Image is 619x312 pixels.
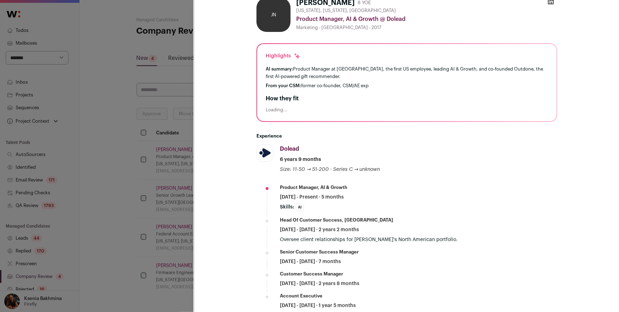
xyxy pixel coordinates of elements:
[280,204,294,211] span: Skills:
[296,15,557,23] div: Product Manager, AI & Growth @ Dolead
[280,236,557,243] p: Oversee client relationships for [PERSON_NAME]'s North American portfolio.
[280,293,322,299] div: Account Executive
[280,258,341,265] span: [DATE] - [DATE] · 7 months
[266,67,293,71] span: AI summary:
[280,280,359,287] span: [DATE] - [DATE] · 2 years 8 months
[257,145,273,161] img: 25cbd7a1cd7f38ff5c48dc240620635dcdb31740b57557ca5b9102e03c0b3aed.jpg
[280,184,347,191] div: Product Manager, AI & Growth
[280,146,299,152] span: Dolead
[280,194,344,201] span: [DATE] - Present · 5 months
[280,156,321,163] span: 6 years 9 months
[333,167,380,172] span: Series C → unknown
[280,217,393,223] div: Head of Customer Success, [GEOGRAPHIC_DATA]
[266,52,301,60] div: Highlights
[266,83,548,89] div: former co-founder, CSM/AE exp
[295,204,304,211] li: AI
[256,133,557,139] h2: Experience
[296,8,396,13] span: [US_STATE], [US_STATE], [GEOGRAPHIC_DATA]
[280,271,343,277] div: Customer Success Manager
[266,65,548,80] div: Product Manager at [GEOGRAPHIC_DATA], the first US employee, leading AI & Growth, and co-founded ...
[330,166,332,173] span: ·
[280,167,329,172] span: Size: 11-50 → 51-200
[266,83,301,88] span: From your CSM:
[266,94,548,103] h2: How they fit
[280,302,356,309] span: [DATE] - [DATE] · 1 year 5 months
[266,107,548,113] div: Loading...
[280,249,359,255] div: Senior Customer Success Manager
[280,226,359,233] span: [DATE] - [DATE] · 2 years 2 months
[296,25,557,30] div: Marketing - [GEOGRAPHIC_DATA] - 2017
